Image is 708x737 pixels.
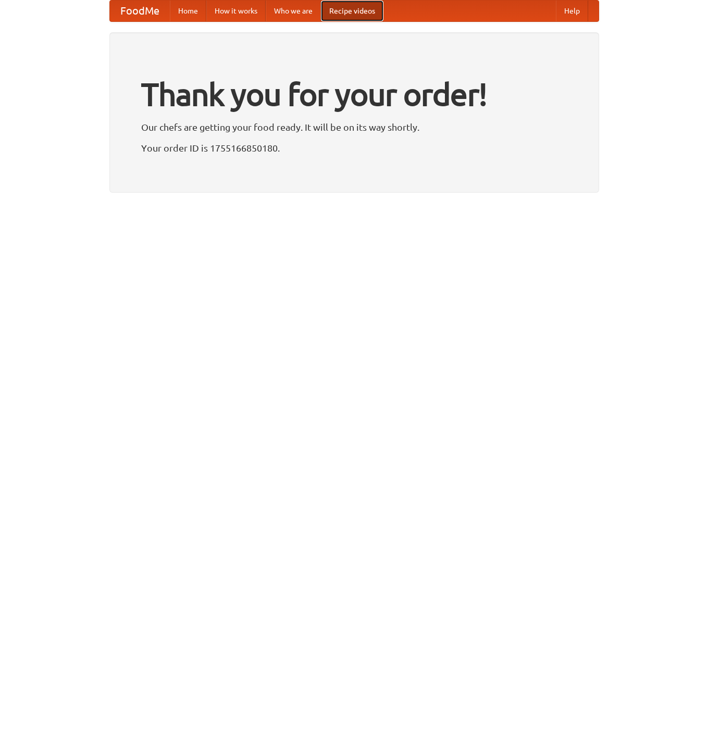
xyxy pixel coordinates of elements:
[321,1,383,21] a: Recipe videos
[141,140,567,156] p: Your order ID is 1755166850180.
[170,1,206,21] a: Home
[266,1,321,21] a: Who we are
[556,1,588,21] a: Help
[141,69,567,119] h1: Thank you for your order!
[110,1,170,21] a: FoodMe
[206,1,266,21] a: How it works
[141,119,567,135] p: Our chefs are getting your food ready. It will be on its way shortly.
